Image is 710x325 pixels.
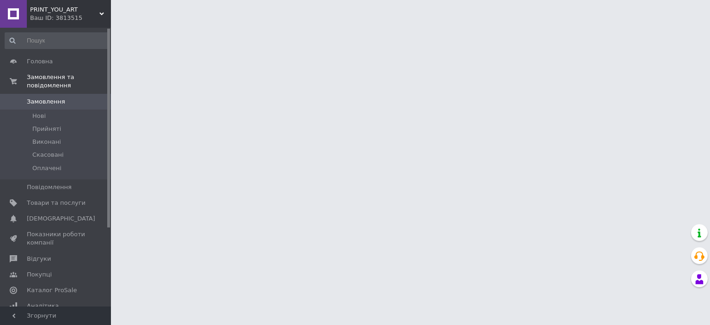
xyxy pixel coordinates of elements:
input: Пошук [5,32,109,49]
span: Відгуки [27,255,51,263]
span: Повідомлення [27,183,72,191]
span: Покупці [27,270,52,279]
span: Нові [32,112,46,120]
span: Замовлення [27,98,65,106]
span: [DEMOGRAPHIC_DATA] [27,215,95,223]
span: Скасовані [32,151,64,159]
span: Замовлення та повідомлення [27,73,111,90]
span: Головна [27,57,53,66]
span: Аналітика [27,302,59,310]
div: Ваш ID: 3813515 [30,14,111,22]
span: PRINT_YOU_ART [30,6,99,14]
span: Виконані [32,138,61,146]
span: Оплачені [32,164,61,172]
span: Товари та послуги [27,199,86,207]
span: Каталог ProSale [27,286,77,294]
span: Показники роботи компанії [27,230,86,247]
span: Прийняті [32,125,61,133]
